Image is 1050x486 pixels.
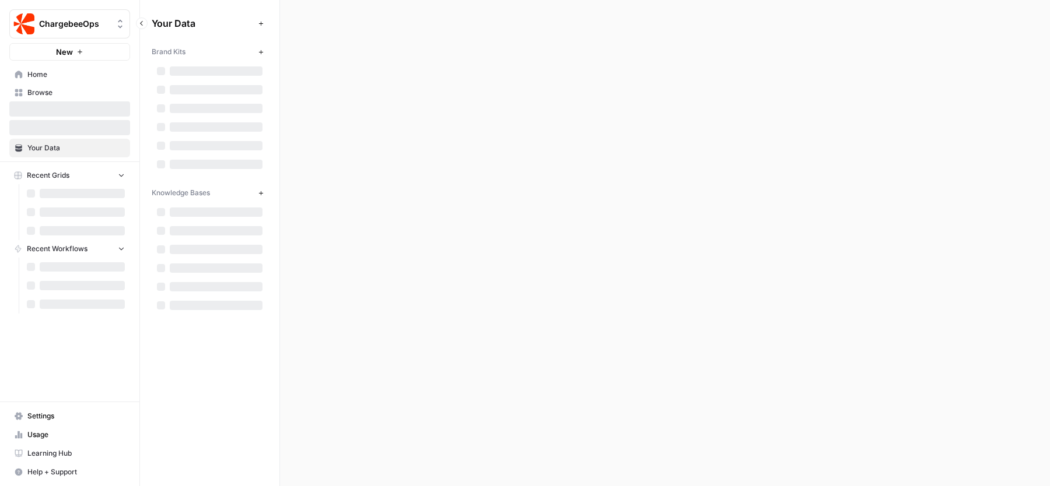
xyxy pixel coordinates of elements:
button: New [9,43,130,61]
a: Home [9,65,130,84]
span: New [56,46,73,58]
span: Your Data [27,143,125,153]
span: Recent Grids [27,170,69,181]
img: ChargebeeOps Logo [13,13,34,34]
button: Recent Grids [9,167,130,184]
span: Home [27,69,125,80]
a: Your Data [9,139,130,157]
button: Recent Workflows [9,240,130,258]
span: Usage [27,429,125,440]
span: Browse [27,87,125,98]
span: Help + Support [27,467,125,477]
a: Learning Hub [9,444,130,463]
span: Learning Hub [27,448,125,459]
span: Brand Kits [152,47,185,57]
a: Settings [9,407,130,425]
span: Settings [27,411,125,421]
span: ChargebeeOps [39,18,110,30]
span: Recent Workflows [27,244,87,254]
span: Your Data [152,16,254,30]
a: Usage [9,425,130,444]
button: Workspace: ChargebeeOps [9,9,130,38]
span: Knowledge Bases [152,188,210,198]
button: Help + Support [9,463,130,481]
a: Browse [9,83,130,102]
